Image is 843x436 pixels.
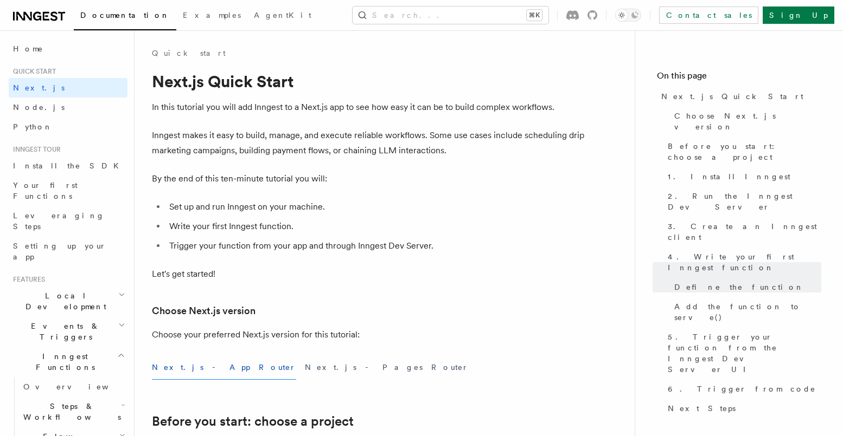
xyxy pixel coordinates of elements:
[9,236,127,266] a: Setting up your app
[663,399,821,418] a: Next Steps
[80,11,170,19] span: Documentation
[13,122,53,131] span: Python
[668,141,821,162] span: Before you start: choose a project
[152,266,586,282] p: Let's get started!
[9,351,117,373] span: Inngest Functions
[763,6,834,24] a: Sign Up
[13,103,65,112] span: Node.js
[152,303,256,318] a: Choose Next.js version
[527,10,542,21] kbd: ⌘K
[13,83,65,92] span: Next.js
[668,171,790,182] span: 1. Install Inngest
[19,377,127,396] a: Overview
[152,327,586,342] p: Choose your preferred Next.js version for this tutorial:
[166,199,586,214] li: Set up and run Inngest on your machine.
[670,106,821,136] a: Choose Next.js version
[152,171,586,186] p: By the end of this ten-minute tutorial you will:
[659,6,758,24] a: Contact sales
[674,282,804,292] span: Define the function
[166,238,586,253] li: Trigger your function from your app and through Inngest Dev Server.
[254,11,311,19] span: AgentKit
[353,6,548,24] button: Search...⌘K
[9,97,127,117] a: Node.js
[670,277,821,297] a: Define the function
[663,379,821,399] a: 6. Trigger from code
[13,161,125,170] span: Install the SDK
[663,136,821,167] a: Before you start: choose a project
[152,48,226,58] a: Quick start
[9,117,127,136] a: Python
[13,43,43,54] span: Home
[9,39,127,58] a: Home
[23,382,135,391] span: Overview
[176,3,247,29] a: Examples
[668,383,816,394] span: 6. Trigger from code
[13,242,106,261] span: Setting up your app
[674,301,821,323] span: Add the function to serve()
[663,167,821,186] a: 1. Install Inngest
[663,327,821,379] a: 5. Trigger your function from the Inngest Dev Server UI
[9,347,127,377] button: Inngest Functions
[247,3,318,29] a: AgentKit
[615,9,641,22] button: Toggle dark mode
[152,355,296,380] button: Next.js - App Router
[305,355,469,380] button: Next.js - Pages Router
[9,290,118,312] span: Local Development
[668,403,736,414] span: Next Steps
[9,78,127,97] a: Next.js
[9,316,127,347] button: Events & Triggers
[9,321,118,342] span: Events & Triggers
[661,91,803,102] span: Next.js Quick Start
[9,156,127,175] a: Install the SDK
[19,396,127,427] button: Steps & Workflows
[152,100,586,115] p: In this tutorial you will add Inngest to a Next.js app to see how easy it can be to build complex...
[657,69,821,87] h4: On this page
[9,67,56,76] span: Quick start
[152,71,586,91] h1: Next.js Quick Start
[9,286,127,316] button: Local Development
[13,181,78,200] span: Your first Functions
[152,414,354,429] a: Before you start: choose a project
[668,251,821,273] span: 4. Write your first Inngest function
[9,275,45,284] span: Features
[668,221,821,243] span: 3. Create an Inngest client
[668,331,821,375] span: 5. Trigger your function from the Inngest Dev Server UI
[657,87,821,106] a: Next.js Quick Start
[152,128,586,158] p: Inngest makes it easy to build, manage, and execute reliable workflows. Some use cases include sc...
[674,110,821,132] span: Choose Next.js version
[13,211,105,231] span: Leveraging Steps
[9,206,127,236] a: Leveraging Steps
[670,297,821,327] a: Add the function to serve()
[183,11,241,19] span: Examples
[663,186,821,217] a: 2. Run the Inngest Dev Server
[74,3,176,30] a: Documentation
[166,219,586,234] li: Write your first Inngest function.
[19,401,121,422] span: Steps & Workflows
[9,145,61,154] span: Inngest tour
[9,175,127,206] a: Your first Functions
[663,217,821,247] a: 3. Create an Inngest client
[663,247,821,277] a: 4. Write your first Inngest function
[668,191,821,212] span: 2. Run the Inngest Dev Server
